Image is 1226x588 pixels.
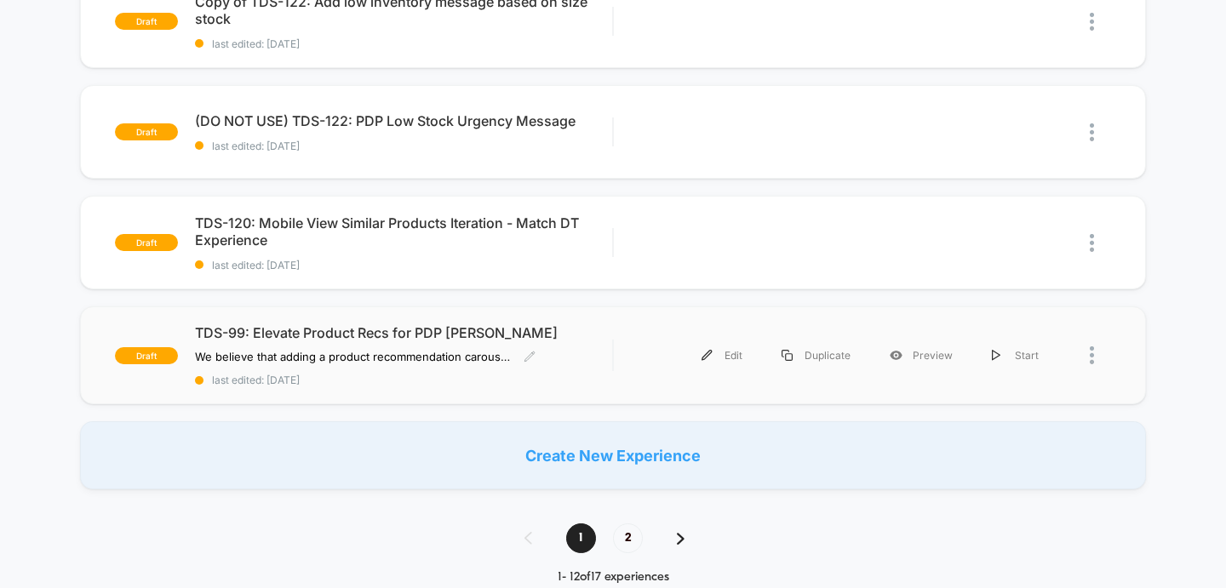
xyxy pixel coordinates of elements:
[566,523,596,553] span: 1
[195,37,613,50] span: last edited: [DATE]
[1090,13,1094,31] img: close
[195,324,613,341] span: TDS-99: Elevate Product Recs for PDP [PERSON_NAME]
[613,523,643,553] span: 2
[1090,234,1094,252] img: close
[195,112,613,129] span: (DO NOT USE) TDS-122: PDP Low Stock Urgency Message
[702,350,713,361] img: menu
[992,350,1000,361] img: menu
[972,336,1058,374] div: Start
[195,214,613,248] span: TDS-120: Mobile View Similar Products Iteration - Match DT Experience
[195,140,613,152] span: last edited: [DATE]
[195,374,613,386] span: last edited: [DATE]
[115,234,178,251] span: draft
[80,421,1147,489] div: Create New Experience
[195,350,511,363] span: We believe that adding a product recommendation carousel on the top of the PDPFor sessions landin...
[762,336,870,374] div: Duplicate
[195,259,613,271] span: last edited: [DATE]
[507,570,719,585] div: 1 - 12 of 17 experiences
[677,533,685,545] img: pagination forward
[682,336,762,374] div: Edit
[1090,123,1094,141] img: close
[115,13,178,30] span: draft
[115,123,178,140] span: draft
[1090,346,1094,364] img: close
[115,347,178,364] span: draft
[870,336,972,374] div: Preview
[782,350,793,361] img: menu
